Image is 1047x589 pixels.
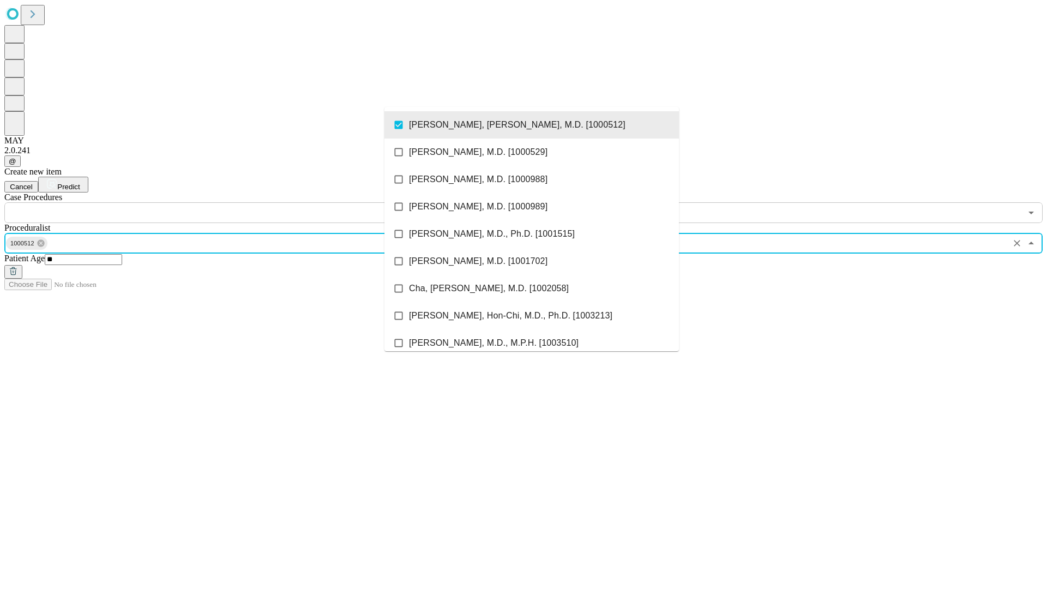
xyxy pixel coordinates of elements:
[409,146,547,159] span: [PERSON_NAME], M.D. [1000529]
[9,157,16,165] span: @
[409,118,625,131] span: [PERSON_NAME], [PERSON_NAME], M.D. [1000512]
[409,336,579,350] span: [PERSON_NAME], M.D., M.P.H. [1003510]
[4,193,62,202] span: Scheduled Procedure
[6,237,47,250] div: 1000512
[4,136,1043,146] div: MAY
[409,227,575,241] span: [PERSON_NAME], M.D., Ph.D. [1001515]
[57,183,80,191] span: Predict
[4,146,1043,155] div: 2.0.241
[409,309,612,322] span: [PERSON_NAME], Hon-Chi, M.D., Ph.D. [1003213]
[1009,236,1025,251] button: Clear
[409,282,569,295] span: Cha, [PERSON_NAME], M.D. [1002058]
[1024,236,1039,251] button: Close
[4,155,21,167] button: @
[4,167,62,176] span: Create new item
[6,237,39,250] span: 1000512
[409,200,547,213] span: [PERSON_NAME], M.D. [1000989]
[409,173,547,186] span: [PERSON_NAME], M.D. [1000988]
[38,177,88,193] button: Predict
[409,255,547,268] span: [PERSON_NAME], M.D. [1001702]
[1024,205,1039,220] button: Open
[10,183,33,191] span: Cancel
[4,223,50,232] span: Proceduralist
[4,181,38,193] button: Cancel
[4,254,45,263] span: Patient Age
